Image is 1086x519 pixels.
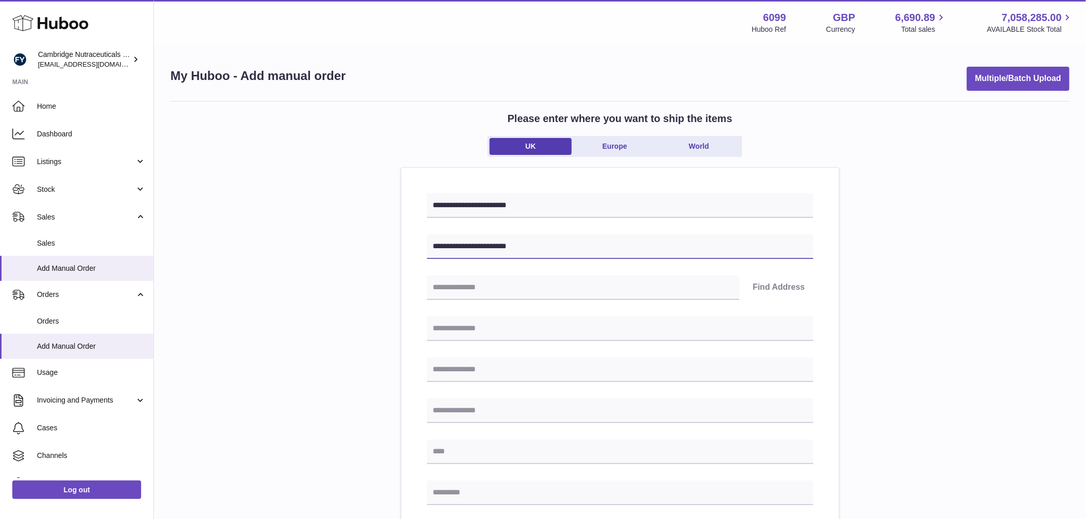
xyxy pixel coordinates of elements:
[901,25,947,34] span: Total sales
[38,60,151,68] span: [EMAIL_ADDRESS][DOMAIN_NAME]
[37,423,146,433] span: Cases
[987,11,1074,34] a: 7,058,285.00 AVAILABLE Stock Total
[987,25,1074,34] span: AVAILABLE Stock Total
[833,11,855,25] strong: GBP
[490,138,572,155] a: UK
[967,67,1070,91] button: Multiple/Batch Upload
[752,25,786,34] div: Huboo Ref
[896,11,936,25] span: 6,690.89
[37,290,135,300] span: Orders
[658,138,740,155] a: World
[37,264,146,273] span: Add Manual Order
[37,212,135,222] span: Sales
[12,481,141,499] a: Log out
[37,238,146,248] span: Sales
[170,68,346,84] h1: My Huboo - Add manual order
[38,50,130,69] div: Cambridge Nutraceuticals Ltd
[37,368,146,377] span: Usage
[12,52,28,67] img: internalAdmin-6099@internal.huboo.com
[826,25,856,34] div: Currency
[37,185,135,194] span: Stock
[1002,11,1062,25] span: 7,058,285.00
[37,102,146,111] span: Home
[508,112,732,126] h2: Please enter where you want to ship the items
[37,451,146,461] span: Channels
[763,11,786,25] strong: 6099
[37,129,146,139] span: Dashboard
[37,157,135,167] span: Listings
[37,316,146,326] span: Orders
[37,395,135,405] span: Invoicing and Payments
[896,11,947,34] a: 6,690.89 Total sales
[574,138,656,155] a: Europe
[37,342,146,351] span: Add Manual Order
